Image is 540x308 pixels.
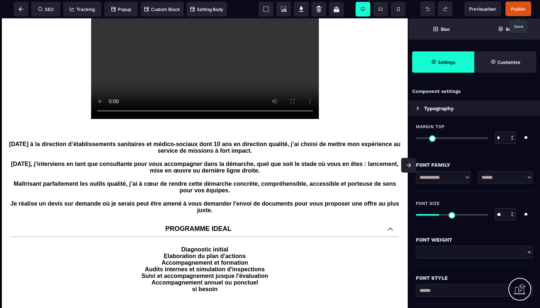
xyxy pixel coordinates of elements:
[276,2,291,17] span: Screenshot
[438,59,456,65] strong: Settings
[70,7,95,12] span: Tracking
[506,26,516,32] strong: Body
[497,59,520,65] strong: Customize
[469,6,496,12] span: Previsualiser
[511,6,526,12] span: Publier
[18,226,391,276] text: Diagnostic initial Elaboration du plan d'actions Accompagnement et formation Audits internes et s...
[441,26,450,32] strong: Bloc
[17,207,380,214] p: PROGRAMME IDEAL
[416,235,533,244] div: Font Weight
[416,124,444,130] span: Margin Top
[417,106,420,110] img: loading
[474,51,536,73] span: Open Style Manager
[408,18,474,40] span: Open Blocks
[416,273,533,282] div: Font Style
[424,104,454,113] p: Typography
[416,200,440,206] span: Font Size
[144,7,180,12] span: Custom Block
[190,7,223,12] span: Setting Body
[464,1,501,16] span: Preview
[7,287,402,301] p: + Ajouter de ligne
[259,2,273,17] span: View components
[7,121,402,197] text: [DATE] à la direction d’établissements sanitaires et médico-sociaux dont 10 ans en direction qual...
[408,84,540,99] div: Component settings
[416,160,533,169] div: Font Family
[111,7,131,12] span: Popup
[38,7,54,12] span: SEO
[412,51,474,73] span: Settings
[474,18,540,40] span: Open Layer Manager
